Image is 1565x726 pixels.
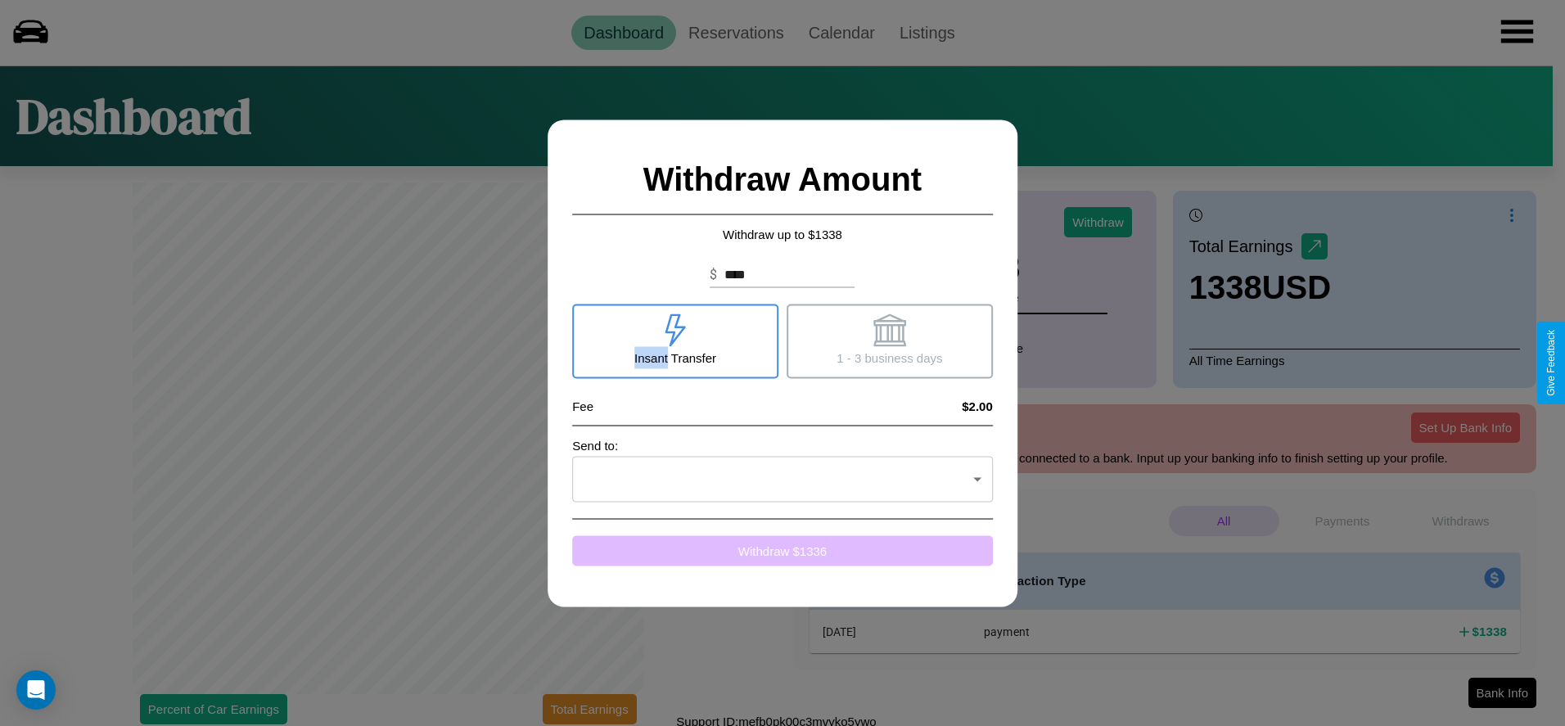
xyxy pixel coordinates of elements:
[837,346,942,368] p: 1 - 3 business days
[710,264,717,284] p: $
[16,670,56,710] div: Open Intercom Messenger
[634,346,716,368] p: Insant Transfer
[572,535,993,566] button: Withdraw $1336
[572,223,993,245] p: Withdraw up to $ 1338
[1545,330,1557,396] div: Give Feedback
[572,144,993,214] h2: Withdraw Amount
[572,395,593,417] p: Fee
[572,434,993,456] p: Send to:
[962,399,993,413] h4: $2.00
